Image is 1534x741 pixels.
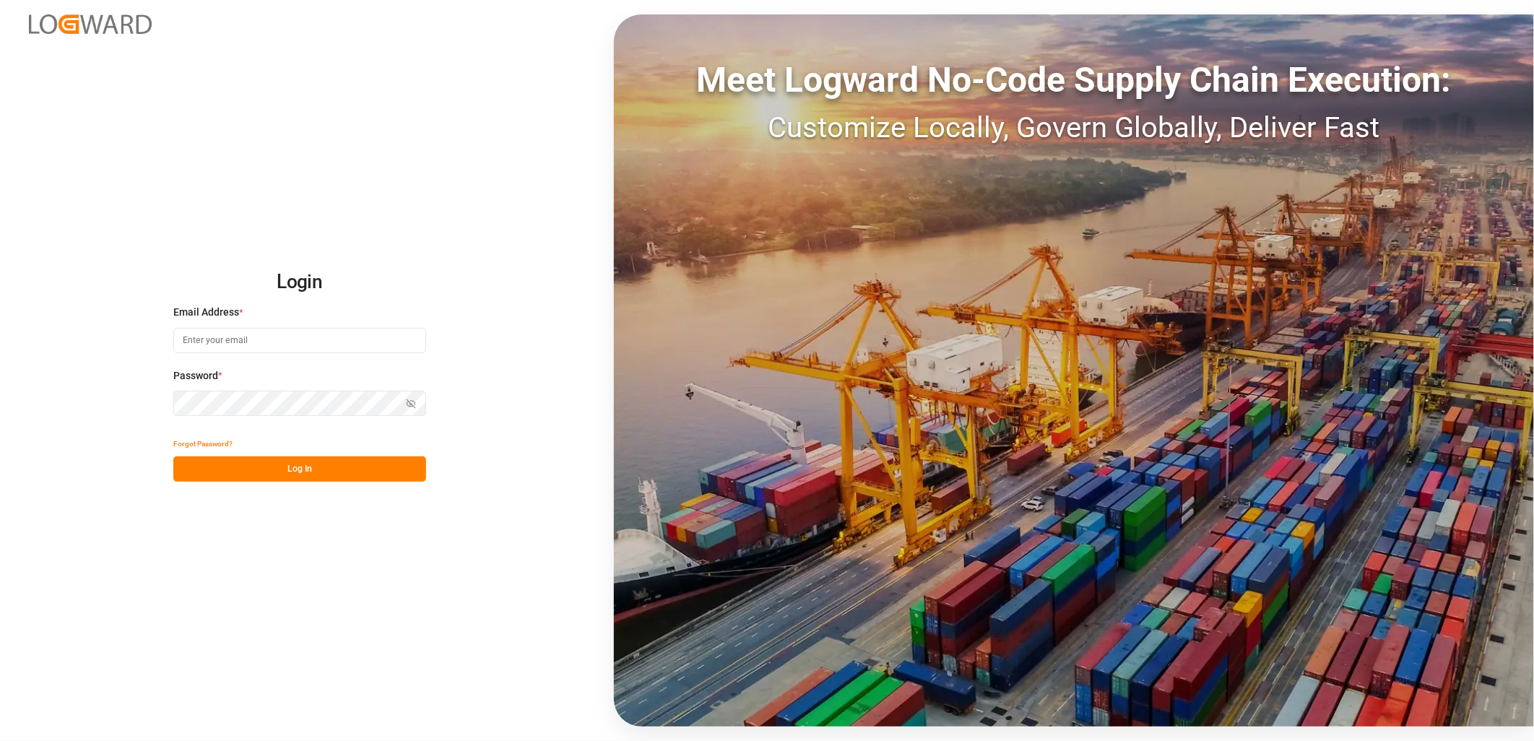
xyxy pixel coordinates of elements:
[173,431,233,456] button: Forgot Password?
[614,106,1534,149] div: Customize Locally, Govern Globally, Deliver Fast
[173,305,239,320] span: Email Address
[614,54,1534,106] div: Meet Logward No-Code Supply Chain Execution:
[173,328,426,353] input: Enter your email
[29,14,152,34] img: Logward_new_orange.png
[173,259,426,305] h2: Login
[173,368,218,383] span: Password
[173,456,426,482] button: Log In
